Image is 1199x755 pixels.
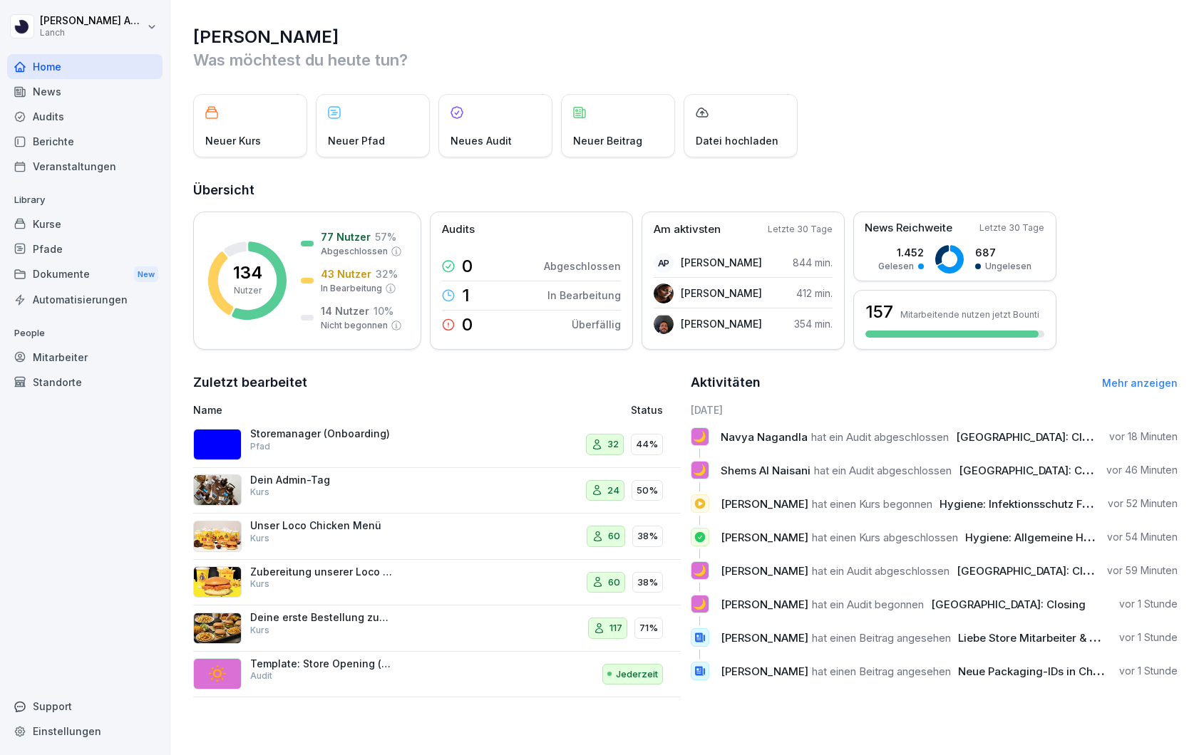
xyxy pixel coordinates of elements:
[721,631,808,645] span: [PERSON_NAME]
[7,322,163,345] p: People
[768,223,833,236] p: Letzte 30 Tage
[7,212,163,236] a: Kurse
[1119,597,1178,611] p: vor 1 Stunde
[573,133,642,148] p: Neuer Beitrag
[721,665,808,678] span: [PERSON_NAME]
[250,474,393,486] p: Dein Admin-Tag
[7,287,163,312] a: Automatisierungen
[681,255,762,270] p: [PERSON_NAME]
[7,54,163,79] a: Home
[812,564,950,578] span: hat ein Audit abgeschlossen
[637,576,658,590] p: 38%
[7,719,163,744] div: Einstellungen
[636,437,658,452] p: 44%
[794,316,833,331] p: 354 min.
[374,303,393,318] p: 10 %
[7,104,163,129] a: Audits
[721,430,808,444] span: Navya Nagandla
[812,531,958,544] span: hat einen Kurs abgeschlossen
[637,484,658,498] p: 50%
[321,303,369,318] p: 14 Nutzer
[544,259,621,274] p: Abgeschlossen
[7,345,163,370] a: Mitarbeiter
[462,316,473,333] p: 0
[7,261,163,288] div: Dokumente
[134,266,158,283] div: New
[193,422,681,468] a: Storemanager (Onboarding)Pfad3244%
[975,245,1031,260] p: 687
[654,222,721,238] p: Am aktivsten
[721,564,808,578] span: [PERSON_NAME]
[250,532,269,545] p: Kurs
[631,402,663,417] p: Status
[1108,496,1178,511] p: vor 52 Minuten
[691,373,761,392] h2: Aktivitäten
[812,665,951,678] span: hat einen Beitrag angesehen
[7,370,163,395] a: Standorte
[1109,429,1178,444] p: vor 18 Minuten
[7,261,163,288] a: DokumenteNew
[957,564,1111,578] span: [GEOGRAPHIC_DATA]: Closing
[681,286,762,301] p: [PERSON_NAME]
[691,402,1178,417] h6: [DATE]
[7,154,163,179] a: Veranstaltungen
[608,576,620,590] p: 60
[233,264,262,281] p: 134
[193,613,242,644] img: aep5yao1paav429m9tojsler.png
[547,288,621,303] p: In Bearbeitung
[693,594,706,614] p: 🌙
[7,694,163,719] div: Support
[193,652,681,698] a: 🔅Template: Store Opening (morning cleaning)AuditJederzeit
[193,605,681,652] a: Deine erste Bestellung zubereitenKurs11771%
[654,253,674,273] div: AP
[793,255,833,270] p: 844 min.
[193,48,1178,71] p: Was möchtest du heute tun?
[1107,563,1178,578] p: vor 59 Minuten
[328,133,385,148] p: Neuer Pfad
[250,519,393,532] p: Unser Loco Chicken Menü
[7,236,163,261] div: Pfade
[865,300,893,324] h3: 157
[462,287,470,304] p: 1
[250,578,269,590] p: Kurs
[7,129,163,154] a: Berichte
[721,497,808,511] span: [PERSON_NAME]
[193,560,681,606] a: Zubereitung unserer Loco ProdukteKurs6038%
[1106,463,1178,477] p: vor 46 Minuten
[321,319,388,332] p: Nicht begonnen
[639,621,658,635] p: 71%
[900,309,1039,320] p: Mitarbeitende nutzen jetzt Bounti
[193,373,681,392] h2: Zuletzt bearbeitet
[207,661,228,687] p: 🔅
[878,260,914,273] p: Gelesen
[721,598,808,611] span: [PERSON_NAME]
[193,26,1178,48] h1: [PERSON_NAME]
[193,429,242,460] img: bpokbwnferyrkfk1b8mb43fv.png
[7,79,163,104] a: News
[321,229,371,244] p: 77 Nutzer
[193,514,681,560] a: Unser Loco Chicken MenüKurs6038%
[193,474,242,506] img: s4v3pe1m8w78qfwb7xrncfnw.png
[321,245,388,258] p: Abgeschlossen
[250,611,393,624] p: Deine erste Bestellung zubereiten
[796,286,833,301] p: 412 min.
[985,260,1031,273] p: Ungelesen
[451,133,512,148] p: Neues Audit
[956,430,1111,444] span: [GEOGRAPHIC_DATA]: Closing
[814,464,952,477] span: hat ein Audit abgeschlossen
[250,657,393,670] p: Template: Store Opening (morning cleaning)
[193,521,242,552] img: c67ig4vc8dbdrjns2s7fmr16.png
[878,245,924,260] p: 1.452
[193,566,242,598] img: b70os9juvjf9pceuxkaiw0cw.png
[681,316,762,331] p: [PERSON_NAME]
[572,317,621,332] p: Überfällig
[812,598,924,611] span: hat ein Audit begonnen
[376,266,398,281] p: 32 %
[693,460,706,480] p: 🌙
[250,427,393,440] p: Storemanager (Onboarding)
